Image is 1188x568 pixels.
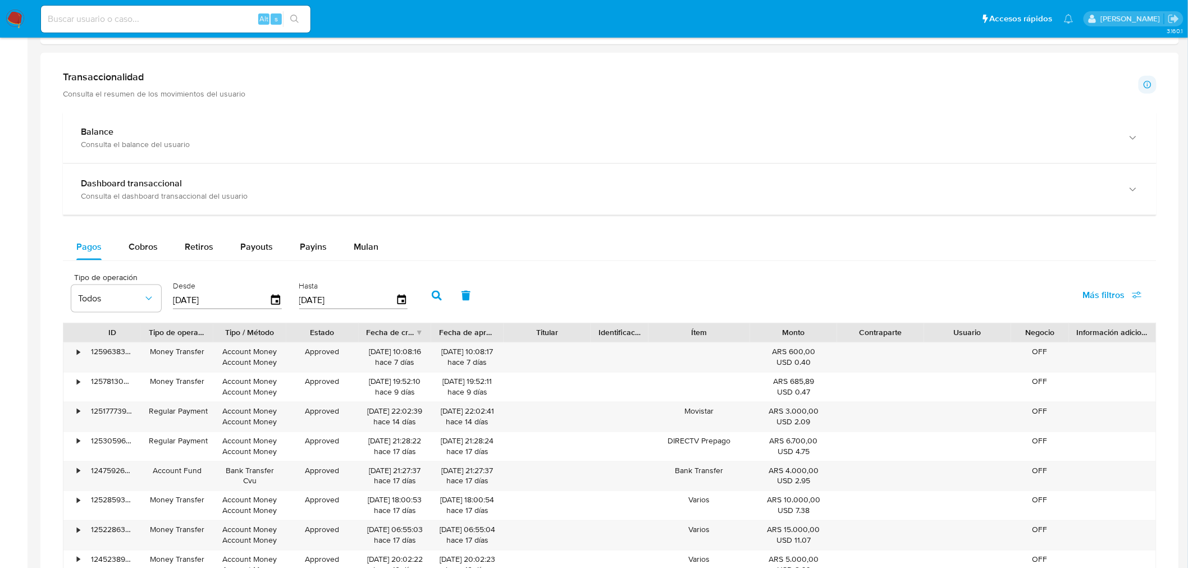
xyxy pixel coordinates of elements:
[1100,13,1164,24] p: ignacio.bagnardi@mercadolibre.com
[275,13,278,24] span: s
[1064,14,1073,24] a: Notificaciones
[283,11,306,27] button: search-icon
[259,13,268,24] span: Alt
[1167,26,1182,35] span: 3.160.1
[1168,13,1180,25] a: Salir
[990,13,1053,25] span: Accesos rápidos
[41,12,310,26] input: Buscar usuario o caso...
